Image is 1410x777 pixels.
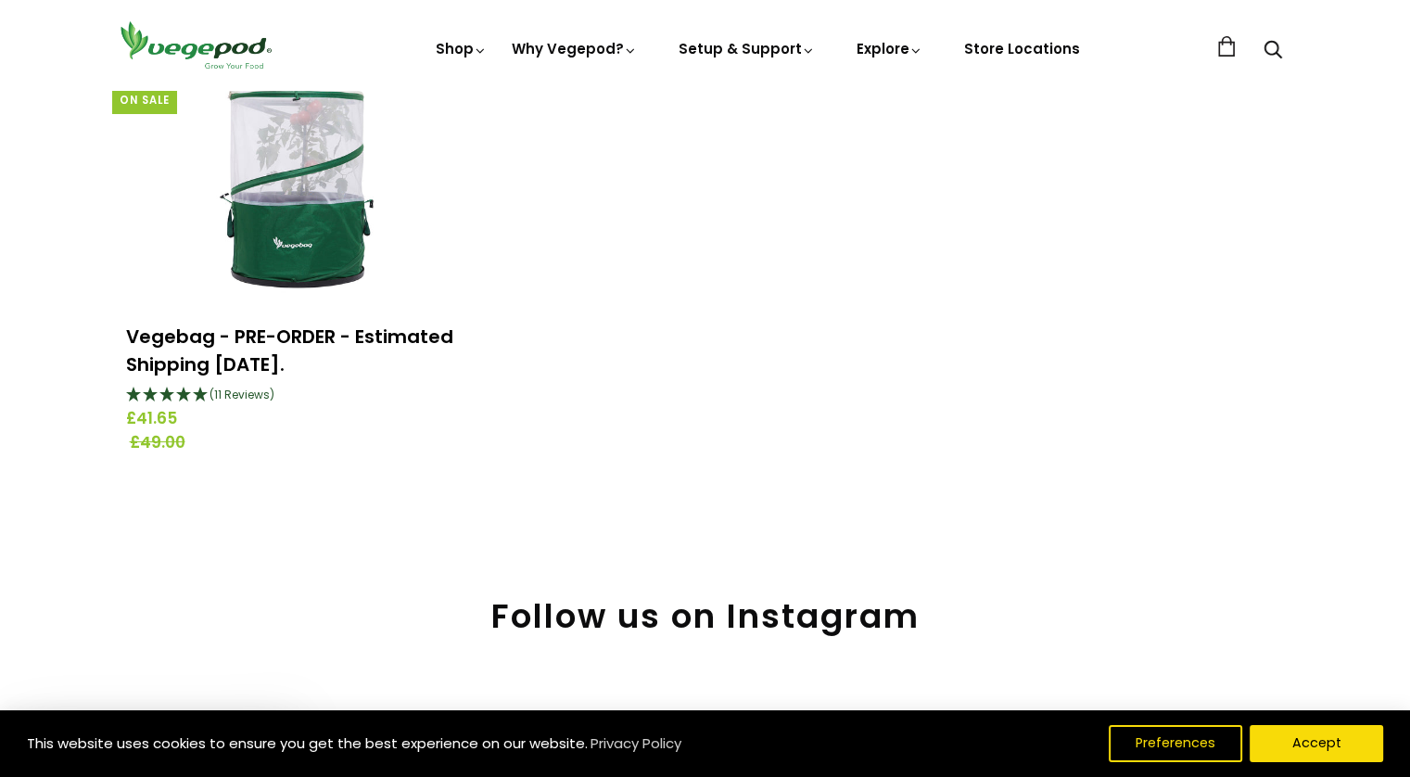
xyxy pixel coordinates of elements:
a: Store Locations [964,39,1080,58]
a: Search [1264,42,1282,61]
a: Why Vegepod? [512,39,638,58]
span: This website uses cookies to ensure you get the best experience on our website. [27,733,588,753]
a: Explore [857,39,923,58]
button: Preferences [1109,725,1242,762]
button: Accept [1250,725,1383,762]
a: Vegebag - PRE-ORDER - Estimated Shipping [DATE]. [126,324,453,377]
a: Privacy Policy (opens in a new tab) [588,727,684,760]
span: 4.91 Stars - 11 Reviews [210,387,274,402]
img: Vegebag - PRE-ORDER - Estimated Shipping August 20th. [184,70,415,302]
img: Vegepod [112,19,279,71]
span: £49.00 [130,431,477,455]
a: Shop [436,39,488,58]
span: £41.65 [126,407,474,431]
h2: Follow us on Instagram [112,596,1299,636]
a: Setup & Support [679,39,816,58]
div: 4.91 Stars - 11 Reviews [126,384,474,408]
